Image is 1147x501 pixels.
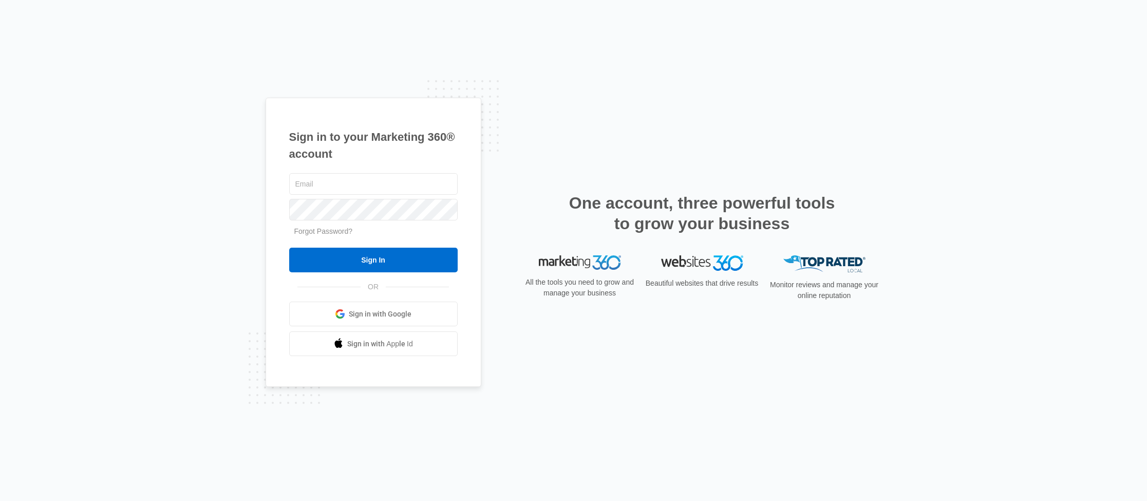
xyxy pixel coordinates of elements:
h2: One account, three powerful tools to grow your business [566,193,838,234]
p: All the tools you need to grow and manage your business [522,277,637,299]
h1: Sign in to your Marketing 360® account [289,128,458,162]
span: Sign in with Apple Id [347,339,413,349]
img: Top Rated Local [783,255,866,272]
a: Sign in with Google [289,302,458,326]
img: Websites 360 [661,255,743,270]
span: OR [361,282,386,292]
a: Sign in with Apple Id [289,331,458,356]
input: Email [289,173,458,195]
img: Marketing 360 [539,255,621,270]
span: Sign in with Google [349,309,411,320]
input: Sign In [289,248,458,272]
p: Beautiful websites that drive results [645,278,760,289]
a: Forgot Password? [294,227,353,235]
p: Monitor reviews and manage your online reputation [767,280,882,301]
